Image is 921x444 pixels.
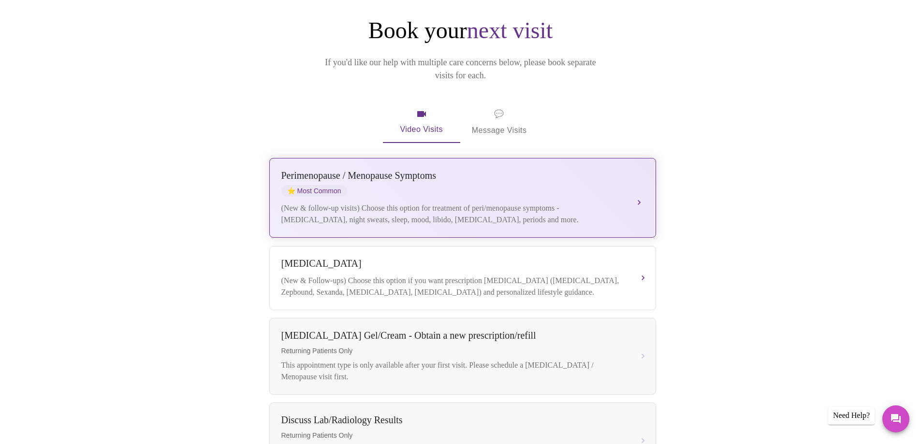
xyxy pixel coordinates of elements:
button: [MEDICAL_DATA](New & Follow-ups) Choose this option if you want prescription [MEDICAL_DATA] ([MED... [269,246,656,310]
div: Perimenopause / Menopause Symptoms [281,170,625,181]
div: Discuss Lab/Radiology Results [281,415,625,426]
p: If you'd like our help with multiple care concerns below, please book separate visits for each. [312,56,610,82]
span: next visit [467,17,553,43]
span: star [287,187,295,195]
div: (New & follow-up visits) Choose this option for treatment of peri/menopause symptoms - [MEDICAL_D... [281,202,625,226]
span: Returning Patients Only [281,431,625,439]
div: This appointment type is only available after your first visit. Please schedule a [MEDICAL_DATA] ... [281,359,625,383]
button: Messages [882,405,909,432]
div: Need Help? [828,406,875,425]
button: [MEDICAL_DATA] Gel/Cream - Obtain a new prescription/refillReturning Patients OnlyThis appointmen... [269,318,656,395]
span: message [494,107,504,121]
h1: Book your [267,16,654,44]
span: Video Visits [395,108,449,136]
span: Returning Patients Only [281,347,625,355]
div: [MEDICAL_DATA] [281,258,625,269]
div: [MEDICAL_DATA] Gel/Cream - Obtain a new prescription/refill [281,330,625,341]
div: (New & Follow-ups) Choose this option if you want prescription [MEDICAL_DATA] ([MEDICAL_DATA], Ze... [281,275,625,298]
span: Message Visits [472,107,527,137]
span: Most Common [281,185,347,197]
button: Perimenopause / Menopause SymptomsstarMost Common(New & follow-up visits) Choose this option for ... [269,158,656,238]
